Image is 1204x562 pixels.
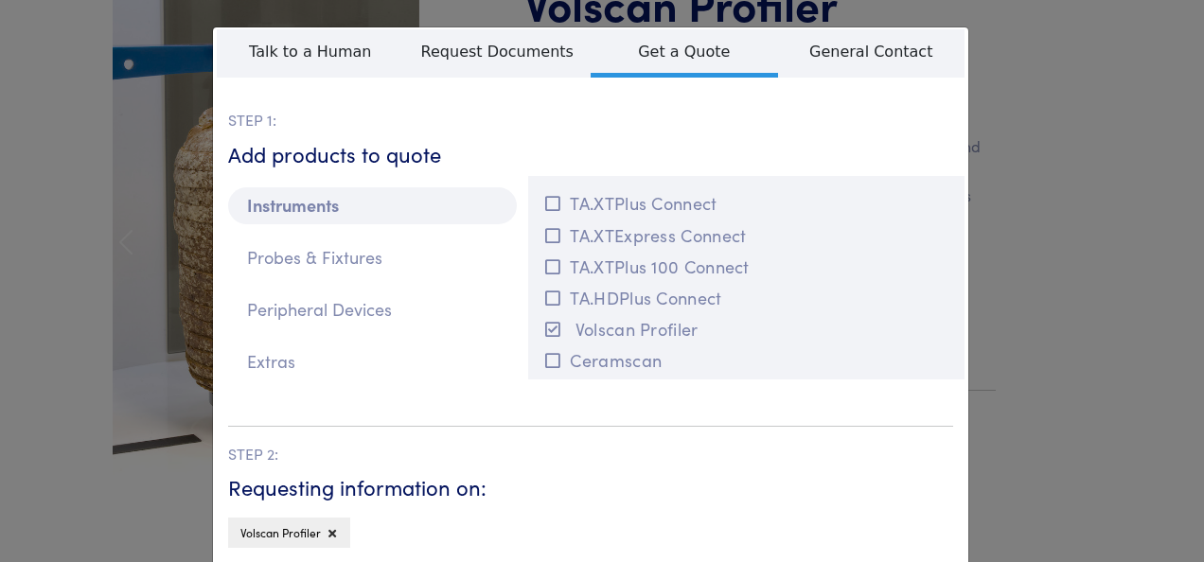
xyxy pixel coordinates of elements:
span: Request Documents [404,29,592,73]
span: General Contact [778,29,965,73]
p: Peripheral Devices [228,291,517,328]
button: Ceramscan [540,344,953,376]
p: Extras [228,343,517,380]
span: Volscan Profiler [240,524,321,540]
button: TA.XTExpress Connect [540,220,953,251]
h6: Requesting information on: [228,473,953,502]
span: Get a Quote [591,29,778,78]
button: TA.XTPlus 100 Connect [540,251,953,282]
p: Probes & Fixtures [228,239,517,276]
button: TA.HDPlus Connect [540,282,953,313]
button: Volscan Profiler [540,313,953,344]
h6: Add products to quote [228,140,953,169]
p: STEP 2: [228,442,953,466]
p: STEP 1: [228,108,953,132]
button: TA.XTPlus Connect [540,187,953,219]
p: Instruments [228,187,517,224]
span: Talk to a Human [217,29,404,73]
